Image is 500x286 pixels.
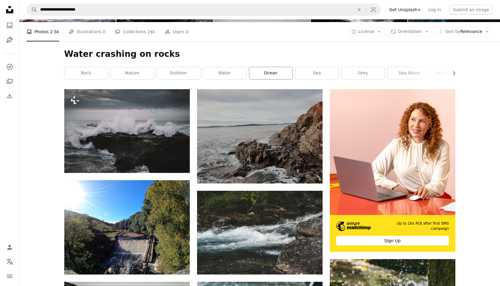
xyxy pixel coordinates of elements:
[197,134,323,139] a: brown rock formation on sea under white clouds during daytime
[111,67,154,79] a: nature
[4,270,16,282] button: Menu
[27,4,37,15] button: Search Unsplash
[64,180,190,275] img: a river running through a forest
[4,241,16,253] a: Log in / Sign up
[330,89,455,215] img: file-1722962837469-d5d3a3dee0c7image
[358,29,374,34] span: License
[435,27,493,37] button: Sort byRelevance
[27,4,381,16] form: Find visuals sitewide
[64,49,455,60] h1: Water crashing on rocks
[4,75,16,87] a: Collections
[336,221,371,231] img: file-1690386555781-336d1949dad1image
[295,67,339,79] a: sea
[352,4,366,15] button: Clear
[449,5,493,15] button: Submit an image
[186,28,189,35] span: 0
[4,4,16,17] a: Home — Unsplash
[445,29,460,34] span: Sort by
[434,67,477,79] a: water crashing on rock
[380,221,449,231] span: Up to 16x ROI after first SMS campaign
[398,29,422,34] span: Orientation
[4,90,16,102] a: Download History
[448,67,455,79] button: scroll list to the right
[386,5,425,15] a: Get Unsplash+
[342,67,385,79] a: grey
[336,236,449,245] div: Sign Up
[103,28,106,35] span: 0
[348,27,385,37] button: License
[197,230,323,235] a: water falls in the middle of the forest
[69,22,105,41] a: Illustrations 0
[197,89,323,184] img: brown rock formation on sea under white clouds during daytime
[425,5,444,15] a: Log in
[388,67,431,79] a: sea wave
[366,4,381,15] button: Visual search
[445,29,482,35] span: Relevance
[4,34,16,46] a: Illustrations
[330,89,455,252] a: Up to 16x ROI after first SMS campaignSign Up
[64,225,190,230] a: a river running through a forest
[4,19,16,31] a: Photos
[165,22,189,41] a: Users 0
[157,67,200,79] a: outdoor
[64,89,190,173] img: a large wave crashes against a rocky shore
[64,128,190,134] a: a large wave crashes against a rocky shore
[197,191,323,275] img: water falls in the middle of the forest
[387,27,432,37] button: Orientation
[249,67,292,79] a: ocean
[203,67,246,79] a: water
[147,28,155,35] span: 24k
[115,22,155,41] a: Collections 24k
[4,256,16,268] button: Language
[65,67,108,79] a: rock
[4,61,16,73] a: Explore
